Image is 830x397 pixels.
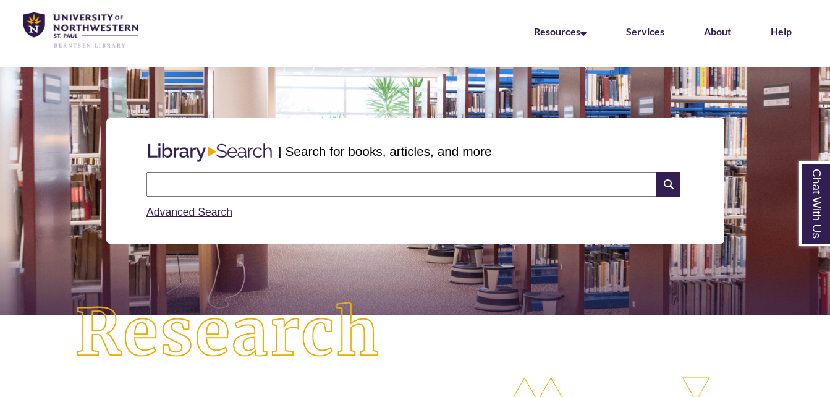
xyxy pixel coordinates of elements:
[656,172,680,197] i: Search
[626,25,664,37] a: Services
[704,25,731,37] a: About
[278,142,491,161] p: | Search for books, articles, and more
[534,25,587,37] a: Resources
[142,139,278,167] img: Libary Search
[146,206,232,218] a: Advanced Search
[23,12,138,49] img: UNWSP Library Logo
[771,25,792,37] a: Help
